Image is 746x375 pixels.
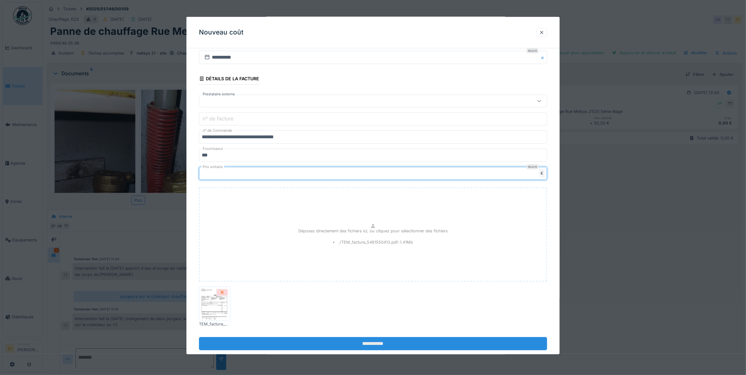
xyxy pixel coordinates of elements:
label: Prix unitaire [201,164,224,170]
div: Requis [527,48,538,53]
label: Prestataire externe [201,92,236,97]
div: TEM_facture_5481550413.pdf [199,321,230,327]
label: n° de facture [201,115,235,122]
label: Fournisseur [201,146,224,151]
button: Close [540,51,547,64]
label: Date [200,41,547,48]
div: Détails de la facture [199,74,259,85]
li: ./TEM_facture_5481550413.pdf - 1.41 Mb [333,239,413,245]
img: 6lqan8binjbalogieyljfrzs6zim [201,288,229,320]
label: n° de Commande [201,128,233,133]
p: Déposez directement des fichiers ici, ou cliquez pour sélectionner des fichiers [298,228,448,234]
div: Requis [527,164,538,169]
div: € [539,169,545,177]
h3: Nouveau coût [199,29,243,36]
